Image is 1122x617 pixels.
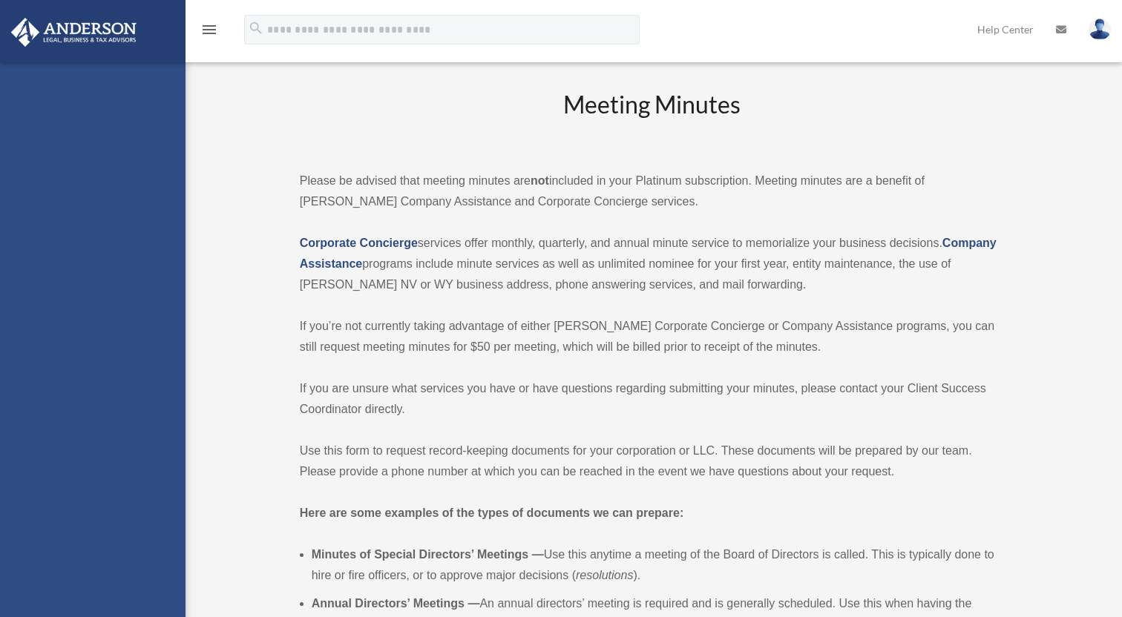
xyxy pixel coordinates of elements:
img: User Pic [1089,19,1111,40]
em: resolutions [576,569,633,581]
p: If you are unsure what services you have or have questions regarding submitting your minutes, ple... [300,378,1005,420]
h2: Meeting Minutes [300,88,1005,150]
a: menu [200,26,218,39]
p: Please be advised that meeting minutes are included in your Platinum subscription. Meeting minute... [300,171,1005,212]
p: If you’re not currently taking advantage of either [PERSON_NAME] Corporate Concierge or Company A... [300,316,1005,357]
a: Company Assistance [300,237,997,270]
li: Use this anytime a meeting of the Board of Directors is called. This is typically done to hire or... [312,544,1005,586]
b: Minutes of Special Directors’ Meetings — [312,548,544,561]
a: Corporate Concierge [300,237,418,249]
strong: not [531,174,549,187]
p: services offer monthly, quarterly, and annual minute service to memorialize your business decisio... [300,233,1005,295]
b: Annual Directors’ Meetings — [312,597,480,610]
i: search [248,20,264,36]
strong: Here are some examples of the types of documents we can prepare: [300,507,684,519]
p: Use this form to request record-keeping documents for your corporation or LLC. These documents wi... [300,441,1005,482]
img: Anderson Advisors Platinum Portal [7,18,141,47]
i: menu [200,21,218,39]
